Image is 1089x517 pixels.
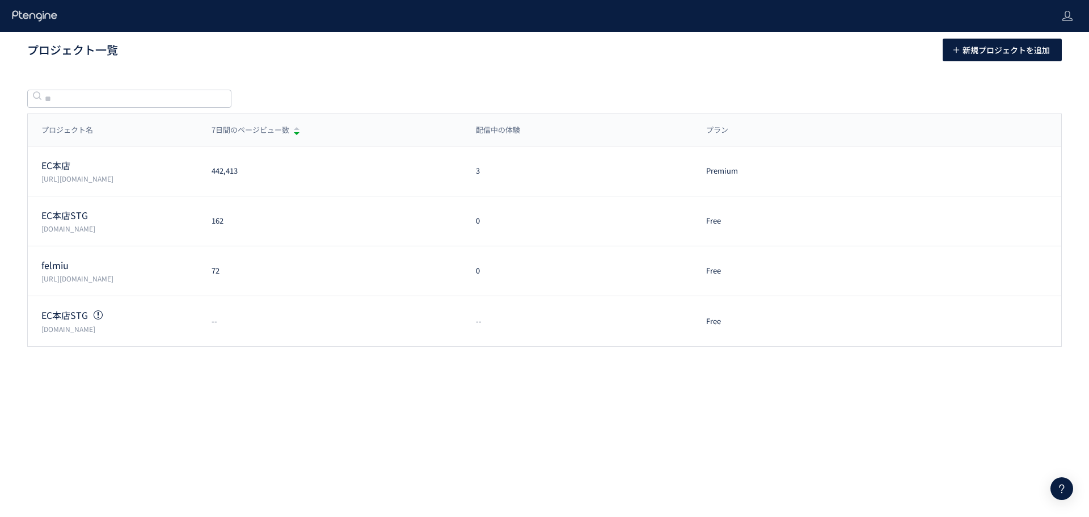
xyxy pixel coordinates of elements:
[198,166,462,176] div: 442,413
[963,39,1050,61] span: 新規プロジェクトを追加
[27,42,918,58] h1: プロジェクト一覧
[198,316,462,327] div: --
[476,125,520,136] span: 配信中の体験
[41,259,198,272] p: felmiu
[41,224,198,233] p: stg.etvos.com
[198,216,462,226] div: 162
[693,216,891,226] div: Free
[462,316,693,327] div: --
[41,174,198,183] p: https://etvos.com
[41,324,198,334] p: stg.etvos.com
[198,266,462,276] div: 72
[41,274,198,283] p: https://felmiu.com
[462,166,693,176] div: 3
[462,266,693,276] div: 0
[462,216,693,226] div: 0
[41,309,198,322] p: EC本店STG
[212,125,289,136] span: 7日間のページビュー数
[693,166,891,176] div: Premium
[41,159,198,172] p: EC本店
[41,125,93,136] span: プロジェクト名
[693,316,891,327] div: Free
[706,125,728,136] span: プラン
[41,209,198,222] p: EC本店STG
[693,266,891,276] div: Free
[943,39,1062,61] button: 新規プロジェクトを追加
